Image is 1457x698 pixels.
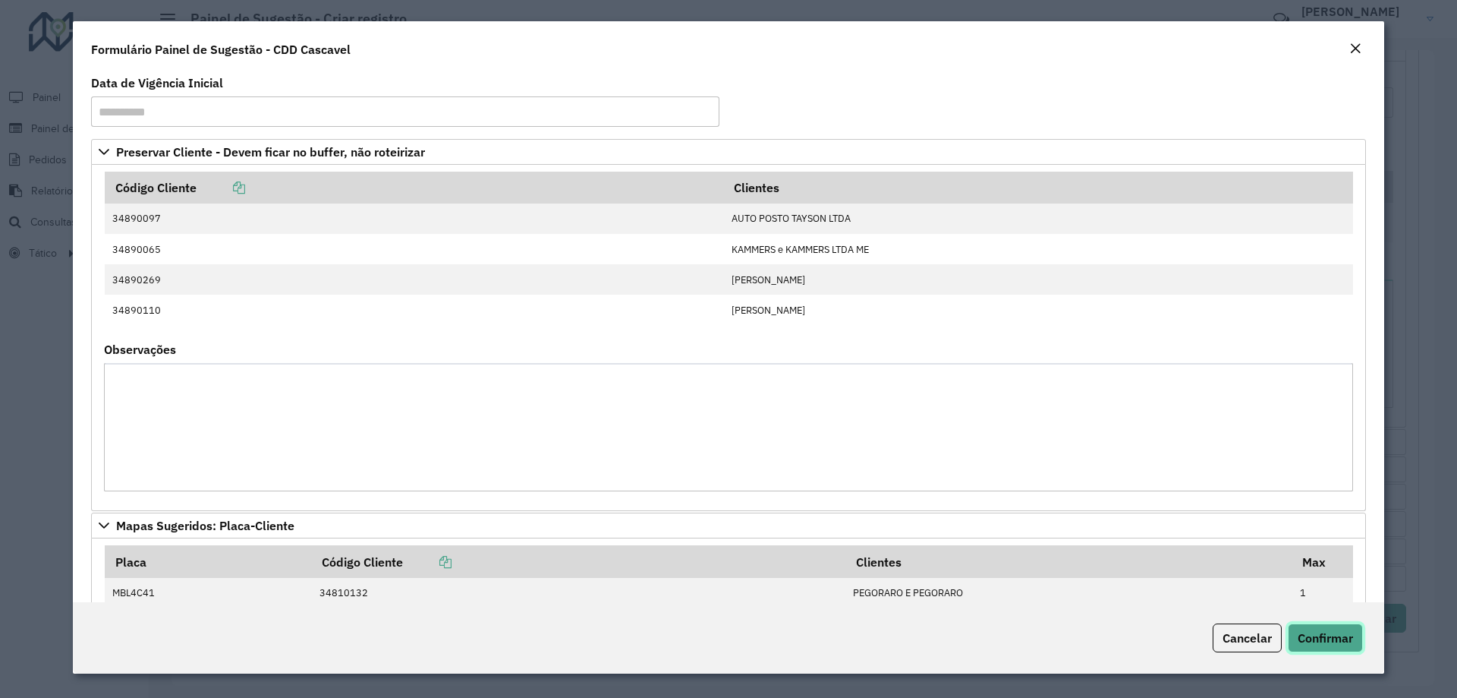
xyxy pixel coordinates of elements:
td: [PERSON_NAME] [724,295,1353,325]
span: Preservar Cliente - Devem ficar no buffer, não roteirizar [116,146,425,158]
th: Placa [105,545,312,577]
th: Clientes [724,172,1353,204]
span: Confirmar [1298,630,1353,646]
td: 34890110 [105,295,724,325]
label: Observações [104,340,176,358]
a: Preservar Cliente - Devem ficar no buffer, não roteirizar [91,139,1366,165]
th: Max [1292,545,1353,577]
span: Cancelar [1223,630,1272,646]
div: Preservar Cliente - Devem ficar no buffer, não roteirizar [91,165,1366,511]
h4: Formulário Painel de Sugestão - CDD Cascavel [91,40,351,58]
td: MBL4C41 [105,578,312,608]
th: Código Cliente [312,545,845,577]
button: Confirmar [1288,624,1363,652]
em: Fechar [1349,43,1361,55]
button: Cancelar [1213,624,1282,652]
td: 34810132 [312,578,845,608]
td: [PERSON_NAME] [724,264,1353,295]
label: Data de Vigência Inicial [91,74,223,92]
a: Copiar [197,180,245,195]
a: Copiar [403,554,452,570]
span: Mapas Sugeridos: Placa-Cliente [116,520,294,532]
td: 1 [1292,578,1353,608]
a: Mapas Sugeridos: Placa-Cliente [91,513,1366,539]
td: 34890269 [105,264,724,295]
th: Código Cliente [105,172,724,204]
button: Close [1345,39,1366,59]
td: AUTO POSTO TAYSON LTDA [724,204,1353,234]
td: 34890097 [105,204,724,234]
td: KAMMERS e KAMMERS LTDA ME [724,234,1353,264]
td: PEGORARO E PEGORARO [845,578,1292,608]
td: 34890065 [105,234,724,264]
th: Clientes [845,545,1292,577]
